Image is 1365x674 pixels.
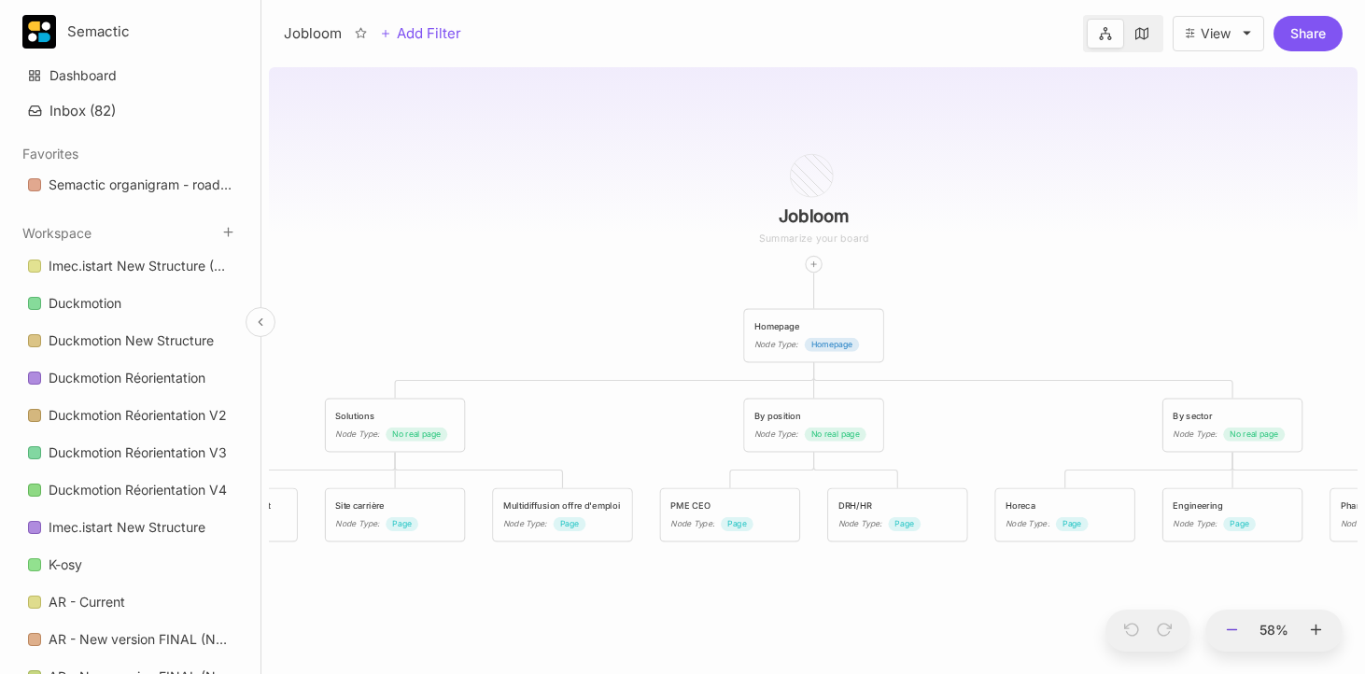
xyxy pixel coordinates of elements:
[17,360,244,396] a: Duckmotion Réorientation
[994,487,1136,542] div: HorecaNode Type:Page
[49,404,227,427] div: Duckmotion Réorientation V2
[284,22,342,45] div: Jobloom
[560,517,580,530] span: Page
[743,308,885,363] div: HomepageNode Type:Homepage
[22,15,238,49] button: Semactic
[811,338,853,351] span: Homepage
[49,174,232,196] div: Semactic organigram - roadmap 2026
[17,435,244,471] div: Duckmotion Réorientation V3
[1006,517,1049,530] div: Node Type :
[67,23,208,40] div: Semactic
[17,286,244,322] div: Duckmotion
[17,547,244,583] a: K-osy
[17,472,244,508] a: Duckmotion Réorientation V4
[17,435,244,470] a: Duckmotion Réorientation V3
[49,591,125,613] div: AR - Current
[380,22,461,45] button: Add Filter
[17,398,244,433] a: Duckmotion Réorientation V2
[17,323,244,359] div: Duckmotion New Structure
[754,338,798,351] div: Node Type :
[670,517,714,530] div: Node Type :
[17,584,244,621] div: AR - Current
[727,517,747,530] span: Page
[335,409,454,422] div: Solutions
[1062,517,1082,530] span: Page
[49,554,82,576] div: K-osy
[17,167,244,203] a: Semactic organigram - roadmap 2026
[17,248,244,284] a: Imec.istart New Structure (Clone)
[49,330,214,352] div: Duckmotion New Structure
[1230,428,1278,441] span: No real page
[754,409,873,422] div: By position
[1252,610,1297,653] button: 58%
[838,498,957,512] div: DRH/HR
[17,360,244,397] div: Duckmotion Réorientation
[17,547,244,583] div: K-osy
[17,584,244,620] a: AR - Current
[838,517,882,530] div: Node Type :
[335,498,454,512] div: Site carrière
[49,479,227,501] div: Duckmotion Réorientation V4
[17,510,244,546] div: Imec.istart New Structure
[324,398,466,453] div: SolutionsNode Type:No real page
[392,428,441,441] span: No real page
[659,487,801,542] div: PME CEONode Type:Page
[811,428,860,441] span: No real page
[503,498,622,512] div: Multidiffusion offre d'emploi
[754,428,798,441] div: Node Type :
[1173,517,1217,530] div: Node Type :
[17,248,244,285] div: Imec.istart New Structure (Clone)
[17,161,244,210] div: Favorites
[17,94,244,127] button: Inbox (82)
[1173,498,1291,512] div: Engineering
[49,516,205,539] div: Imec.istart New Structure
[17,622,244,658] div: AR - New version FINAL (Neolith)
[826,487,968,542] div: DRH/HRNode Type:Page
[49,628,232,651] div: AR - New version FINAL (Neolith)
[1201,26,1231,41] div: View
[335,428,379,441] div: Node Type :
[49,367,205,389] div: Duckmotion Réorientation
[1173,409,1291,422] div: By sector
[894,517,914,530] span: Page
[1161,487,1303,542] div: EngineeringNode Type:Page
[1173,16,1264,51] button: View
[324,487,466,542] div: Site carrièreNode Type:Page
[1006,498,1124,512] div: Horeca
[1274,16,1343,51] button: Share
[17,286,244,321] a: Duckmotion
[391,22,461,45] span: Add Filter
[1173,428,1217,441] div: Node Type :
[17,58,244,93] a: Dashboard
[1230,517,1249,530] span: Page
[157,487,299,542] div: Logiciel ATS recrutement
[743,398,885,453] div: By positionNode Type:No real page
[492,487,634,542] div: Multidiffusion offre d'emploiNode Type:Page
[22,146,78,161] button: Favorites
[22,225,91,241] button: Workspace
[17,622,244,657] a: AR - New version FINAL (Neolith)
[503,517,547,530] div: Node Type :
[168,498,287,512] div: Logiciel ATS recrutement
[49,442,227,464] div: Duckmotion Réorientation V3
[17,323,244,358] a: Duckmotion New Structure
[754,319,873,332] div: Homepage
[49,292,121,315] div: Duckmotion
[17,398,244,434] div: Duckmotion Réorientation V2
[670,498,789,512] div: PME CEO
[1161,398,1303,453] div: By sectorNode Type:No real page
[392,517,412,530] span: Page
[335,517,379,530] div: Node Type :
[17,510,244,545] a: Imec.istart New Structure
[49,255,232,277] div: Imec.istart New Structure (Clone)
[17,472,244,509] div: Duckmotion Réorientation V4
